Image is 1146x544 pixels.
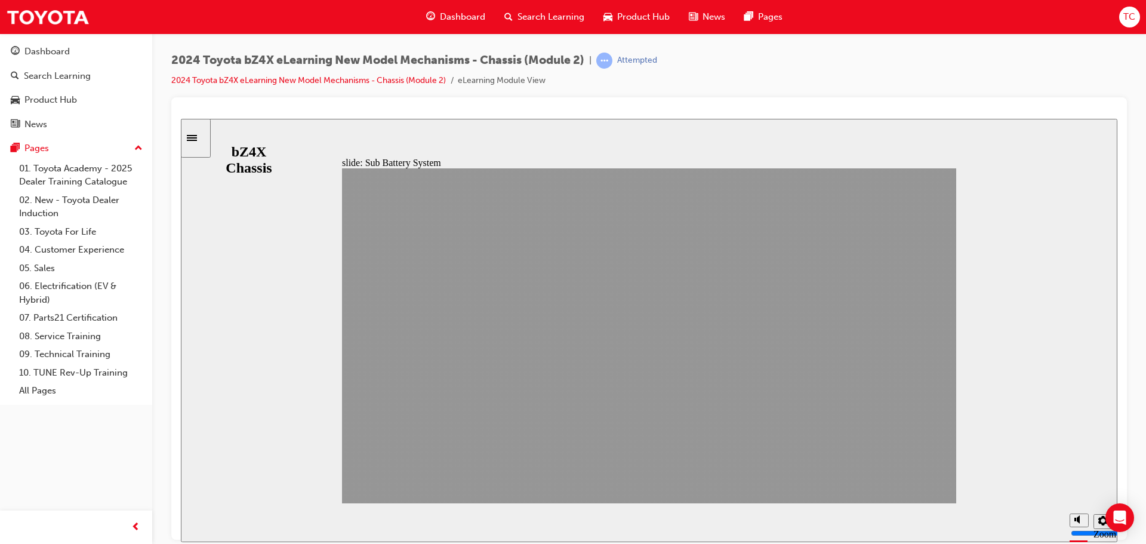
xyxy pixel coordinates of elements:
a: car-iconProduct Hub [594,5,679,29]
a: 08. Service Training [14,327,147,346]
span: prev-icon [131,520,140,535]
span: TC [1123,10,1135,24]
span: news-icon [689,10,698,24]
span: up-icon [134,141,143,156]
div: News [24,118,47,131]
a: Product Hub [5,89,147,111]
input: volume [890,410,967,419]
span: car-icon [603,10,612,24]
a: All Pages [14,382,147,400]
a: 02. New - Toyota Dealer Induction [14,191,147,223]
a: 2024 Toyota bZ4X eLearning New Model Mechanisms - Chassis (Module 2) [171,75,446,85]
span: search-icon [504,10,513,24]
span: Dashboard [440,10,485,24]
button: Pages [5,137,147,159]
a: 07. Parts21 Certification [14,309,147,327]
span: | [589,54,592,67]
div: Product Hub [24,93,77,107]
img: Trak [6,4,90,30]
li: eLearning Module View [458,74,546,88]
span: Search Learning [517,10,584,24]
span: pages-icon [11,143,20,154]
a: 03. Toyota For Life [14,223,147,241]
span: search-icon [11,71,19,82]
a: News [5,113,147,136]
span: car-icon [11,95,20,106]
button: TC [1119,7,1140,27]
div: Search Learning [24,69,91,83]
span: 2024 Toyota bZ4X eLearning New Model Mechanisms - Chassis (Module 2) [171,54,584,67]
a: guage-iconDashboard [417,5,495,29]
span: Product Hub [617,10,670,24]
a: news-iconNews [679,5,735,29]
a: 06. Electrification (EV & Hybrid) [14,277,147,309]
a: 04. Customer Experience [14,241,147,259]
button: DashboardSearch LearningProduct HubNews [5,38,147,137]
span: pages-icon [744,10,753,24]
div: Attempted [617,55,657,66]
div: misc controls [883,385,931,423]
span: news-icon [11,119,20,130]
span: News [703,10,725,24]
a: search-iconSearch Learning [495,5,594,29]
span: guage-icon [426,10,435,24]
label: Zoom to fit [913,410,935,442]
a: 01. Toyota Academy - 2025 Dealer Training Catalogue [14,159,147,191]
a: 10. TUNE Rev-Up Training [14,364,147,382]
div: Dashboard [24,45,70,59]
span: guage-icon [11,47,20,57]
a: 05. Sales [14,259,147,278]
button: settings [913,395,932,410]
div: Open Intercom Messenger [1105,503,1134,532]
a: pages-iconPages [735,5,792,29]
span: learningRecordVerb_ATTEMPT-icon [596,53,612,69]
div: Pages [24,142,49,155]
a: Search Learning [5,65,147,87]
a: Dashboard [5,41,147,63]
span: Pages [758,10,783,24]
a: 09. Technical Training [14,345,147,364]
button: volume [889,395,908,408]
